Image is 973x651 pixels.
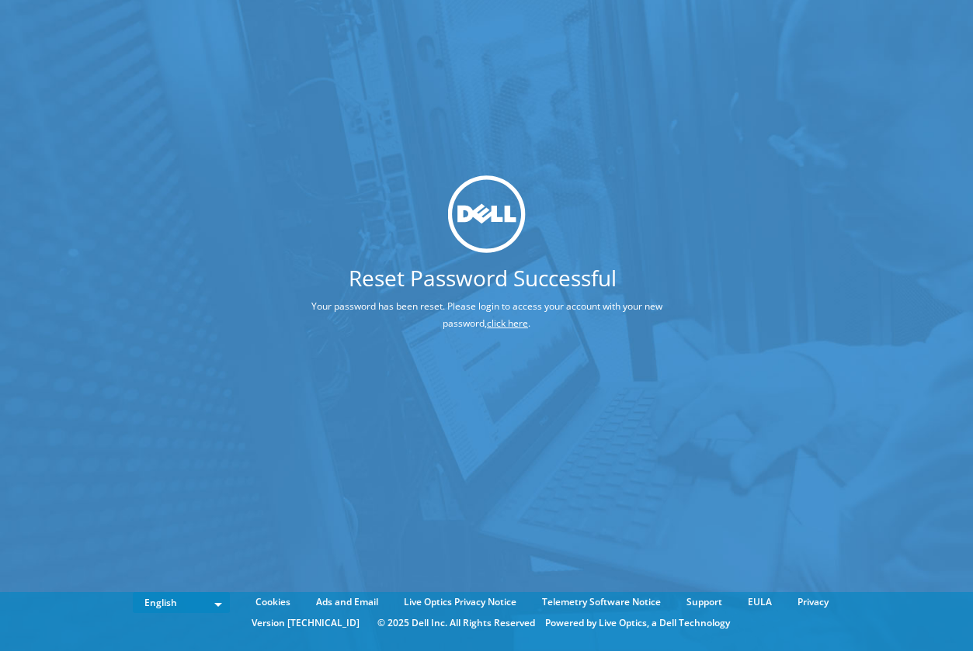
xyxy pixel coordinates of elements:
[736,594,784,611] a: EULA
[243,298,730,332] p: Your password has been reset. Please login to access your account with your new password, .
[392,594,528,611] a: Live Optics Privacy Notice
[675,594,734,611] a: Support
[244,615,367,632] li: Version [TECHNICAL_ID]
[487,317,528,330] a: click here
[545,615,730,632] li: Powered by Live Optics, a Dell Technology
[244,594,302,611] a: Cookies
[448,175,526,253] img: dell_svg_logo.svg
[243,267,722,289] h1: Reset Password Successful
[786,594,840,611] a: Privacy
[304,594,390,611] a: Ads and Email
[530,594,672,611] a: Telemetry Software Notice
[370,615,543,632] li: © 2025 Dell Inc. All Rights Reserved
